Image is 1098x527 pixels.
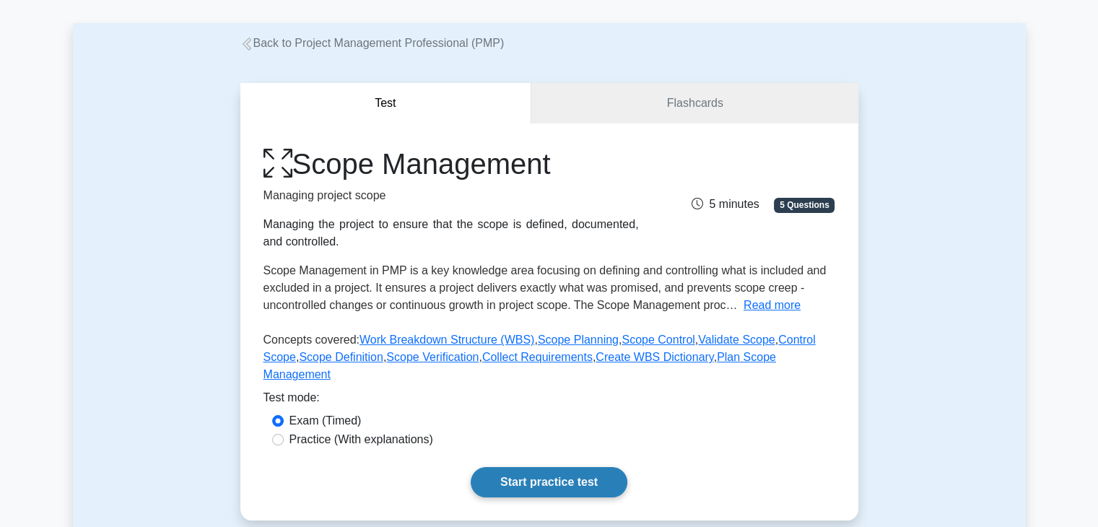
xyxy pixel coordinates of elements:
a: Create WBS Dictionary [596,351,713,363]
button: Test [240,83,532,124]
a: Start practice test [471,467,627,497]
div: Test mode: [263,389,835,412]
span: 5 Questions [774,198,835,212]
a: Scope Control [622,334,694,346]
a: Collect Requirements [482,351,593,363]
span: Scope Management in PMP is a key knowledge area focusing on defining and controlling what is incl... [263,264,827,311]
label: Practice (With explanations) [289,431,433,448]
div: Managing the project to ensure that the scope is defined, documented, and controlled. [263,216,639,251]
a: Scope Verification [386,351,479,363]
a: Scope Planning [538,334,619,346]
h1: Scope Management [263,147,639,181]
p: Managing project scope [263,187,639,204]
p: Concepts covered: , , , , , , , , , [263,331,835,389]
button: Read more [744,297,801,314]
a: Work Breakdown Structure (WBS) [360,334,534,346]
a: Flashcards [531,83,858,124]
a: Scope Definition [299,351,383,363]
span: 5 minutes [692,198,759,210]
a: Validate Scope [698,334,775,346]
a: Back to Project Management Professional (PMP) [240,37,505,49]
label: Exam (Timed) [289,412,362,430]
